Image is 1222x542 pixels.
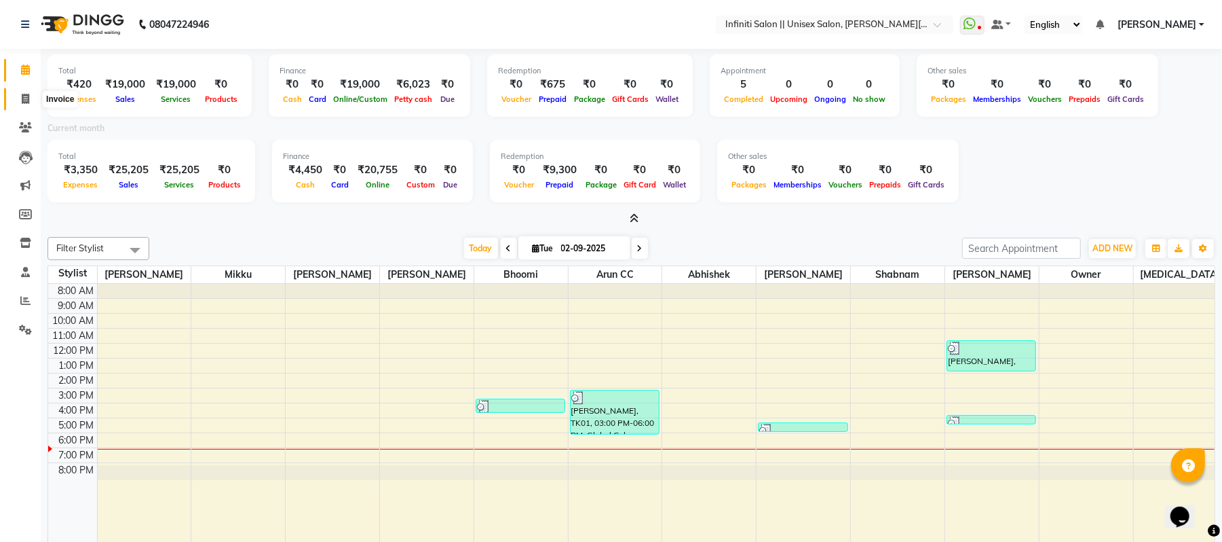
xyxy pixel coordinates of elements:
div: ₹0 [904,162,948,178]
span: Memberships [770,180,825,189]
img: logo [35,5,128,43]
div: [PERSON_NAME], TK02, 11:45 AM-01:50 PM, Hot Stone Therapy,Body Scrub,Face D-tan [947,341,1035,371]
span: Vouchers [1025,94,1065,104]
div: 11:00 AM [50,329,97,343]
div: ₹3,350 [58,162,103,178]
div: ₹0 [501,162,537,178]
span: Cash [280,94,305,104]
span: Services [161,180,198,189]
div: Redemption [498,65,682,77]
span: [PERSON_NAME] [945,266,1039,283]
span: Package [571,94,609,104]
div: ₹675 [535,77,571,92]
span: [PERSON_NAME] [757,266,850,283]
span: Abhishek [662,266,756,283]
div: 6:00 PM [56,433,97,448]
div: ₹0 [436,77,459,92]
div: ₹25,205 [154,162,205,178]
span: Online/Custom [330,94,391,104]
span: Package [582,180,620,189]
span: Today [464,238,498,259]
div: jelsa, TK04, 05:10 PM-05:40 PM, Cafe Hnf Pedicure/Mani [759,423,847,431]
span: Ongoing [811,94,849,104]
span: Sales [112,94,138,104]
span: Prepaid [543,180,577,189]
span: Products [205,180,244,189]
span: Services [158,94,195,104]
span: Packages [928,94,970,104]
span: Gift Cards [1104,94,1147,104]
iframe: chat widget [1165,488,1208,528]
div: ₹9,300 [537,162,582,178]
span: Prepaids [866,180,904,189]
span: Gift Cards [904,180,948,189]
div: ₹0 [1025,77,1065,92]
div: 0 [811,77,849,92]
div: Total [58,151,244,162]
div: 10:00 AM [50,314,97,328]
span: Card [328,180,352,189]
div: ₹0 [620,162,660,178]
div: ₹0 [438,162,462,178]
span: Products [202,94,241,104]
div: Finance [283,151,462,162]
div: Total [58,65,241,77]
span: Petty cash [391,94,436,104]
span: Gift Cards [609,94,652,104]
span: Wallet [652,94,682,104]
div: 3:00 PM [56,389,97,403]
div: Invoice [43,92,77,108]
div: ₹0 [1065,77,1104,92]
span: Prepaid [535,94,570,104]
span: Memberships [970,94,1025,104]
span: Card [305,94,330,104]
div: ₹0 [280,77,305,92]
div: Finance [280,65,459,77]
div: 8:00 PM [56,463,97,477]
div: Other sales [928,65,1147,77]
div: ₹0 [205,162,244,178]
span: Tue [529,243,557,253]
div: ₹0 [498,77,535,92]
span: Online [362,180,393,189]
div: ₹0 [571,77,609,92]
div: 5:00 PM [56,418,97,433]
span: [PERSON_NAME] [1118,18,1196,32]
span: Shabnam [851,266,944,283]
div: ₹0 [866,162,904,178]
div: Lata, TK03, 03:35 PM-04:35 PM, Loreal wash,Blow Dry [476,399,565,412]
span: Custom [403,180,438,189]
div: ₹20,755 [352,162,403,178]
span: Voucher [501,180,537,189]
div: 5 [721,77,767,92]
b: 08047224946 [149,5,209,43]
span: [PERSON_NAME] [380,266,474,283]
div: ₹19,000 [151,77,202,92]
span: Completed [721,94,767,104]
div: ₹19,000 [330,77,391,92]
div: 12:00 PM [51,344,97,358]
span: Bhoomi [474,266,568,283]
div: ₹0 [728,162,770,178]
span: Gift Card [620,180,660,189]
div: ₹25,205 [103,162,154,178]
div: ₹19,000 [100,77,151,92]
div: ₹0 [403,162,438,178]
span: [PERSON_NAME] [286,266,379,283]
label: Current month [47,122,104,134]
div: 0 [767,77,811,92]
span: Expenses [60,180,102,189]
div: ₹6,023 [391,77,436,92]
div: 7:00 PM [56,448,97,463]
div: 0 [849,77,889,92]
div: ₹0 [825,162,866,178]
span: No show [849,94,889,104]
span: Arun CC [569,266,662,283]
span: Due [437,94,458,104]
div: ₹0 [770,162,825,178]
div: ₹0 [202,77,241,92]
span: Mikku [191,266,285,283]
div: ₹420 [58,77,100,92]
span: [PERSON_NAME] [98,266,191,283]
div: 1:00 PM [56,359,97,373]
